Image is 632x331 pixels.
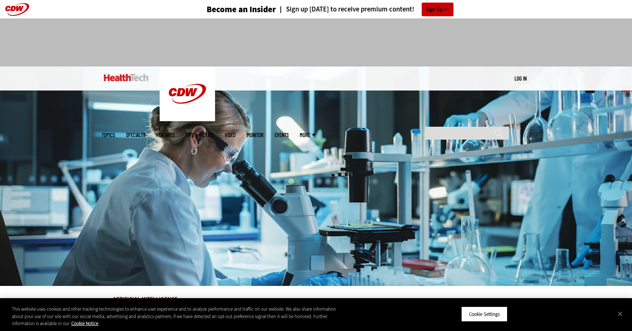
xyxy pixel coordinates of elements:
[225,132,236,138] a: Video
[207,5,276,14] h3: Become an Insider
[247,132,264,138] a: MonITor
[71,320,98,327] a: More information about your privacy
[461,306,507,322] button: Cookie Settings
[275,132,289,138] a: Events
[179,5,276,14] a: Become an Insider
[422,3,453,16] a: Sign Up
[113,295,177,303] a: Artificial Intelligence
[126,132,145,138] span: Specialty
[186,132,214,138] a: Tips & Tactics
[160,66,215,121] img: Home
[612,306,628,322] button: Close
[160,115,215,123] a: CDW
[300,132,315,138] span: More
[181,26,451,59] iframe: advertisement
[104,74,149,81] img: Home
[514,75,527,82] div: User menu
[102,132,115,138] span: Topics
[156,132,174,138] a: Features
[12,306,348,327] div: This website uses cookies and other tracking technologies to enhance user experience and to analy...
[276,6,414,13] a: Sign up [DATE] to receive premium content!
[514,75,527,82] a: Log in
